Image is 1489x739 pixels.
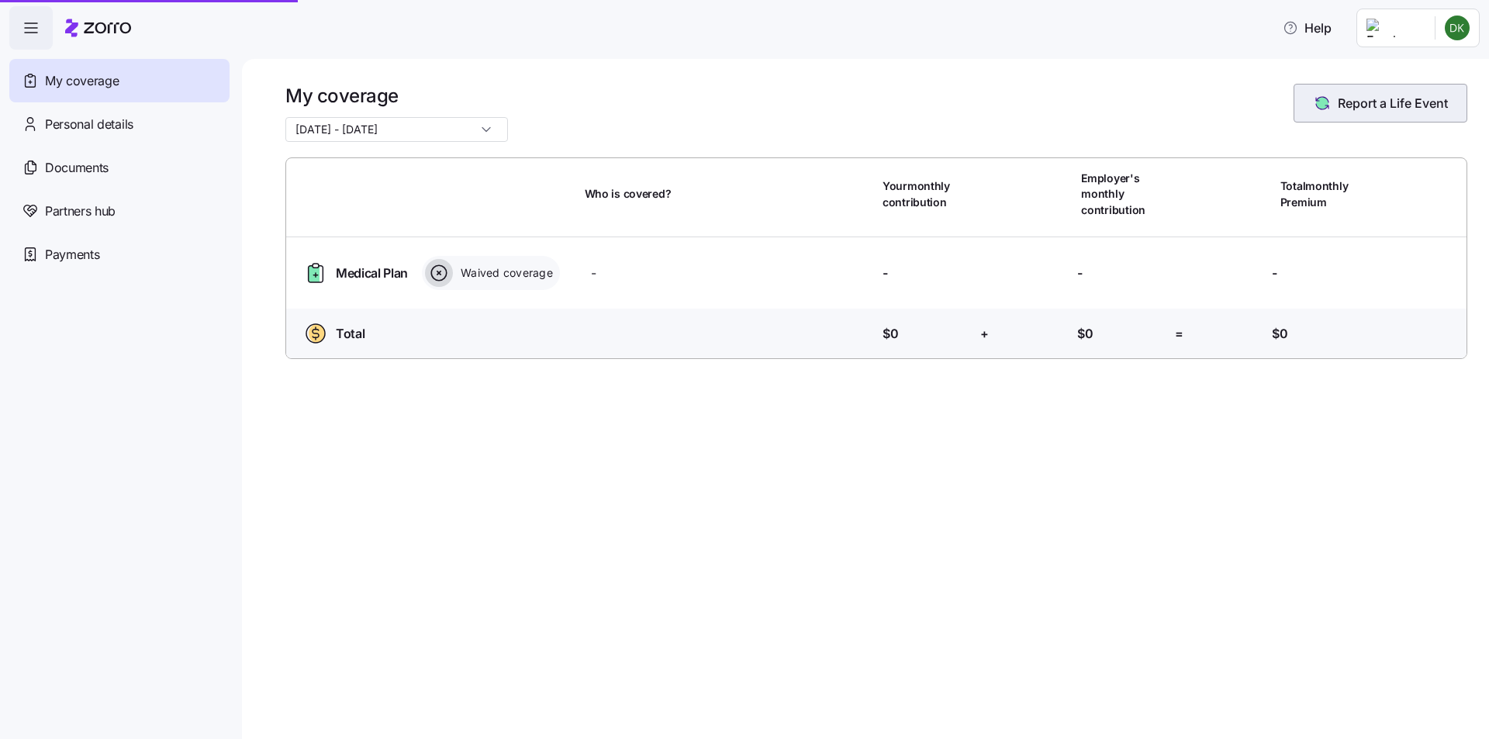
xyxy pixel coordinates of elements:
button: Help [1270,12,1344,43]
span: Documents [45,158,109,178]
span: = [1175,324,1183,344]
span: Your monthly contribution [883,178,969,210]
span: - [1272,264,1277,283]
span: Total [336,324,364,344]
span: - [1077,264,1083,283]
button: Report a Life Event [1294,84,1467,123]
span: Total monthly Premium [1280,178,1367,210]
span: Personal details [45,115,133,134]
a: Payments [9,233,230,276]
span: Payments [45,245,99,264]
a: Partners hub [9,189,230,233]
span: Medical Plan [336,264,408,283]
a: Personal details [9,102,230,146]
span: $0 [1272,324,1287,344]
span: $0 [1077,324,1093,344]
span: - [591,264,596,283]
span: - [883,264,888,283]
img: Employer logo [1366,19,1422,37]
span: Waived coverage [456,265,553,281]
span: My coverage [45,71,119,91]
a: Documents [9,146,230,189]
span: + [980,324,989,344]
span: Who is covered? [585,186,672,202]
span: Report a Life Event [1338,94,1448,112]
span: $0 [883,324,898,344]
span: Help [1283,19,1332,37]
a: My coverage [9,59,230,102]
span: Partners hub [45,202,116,221]
img: 5a5de0d9d9f007bdc1228ec5d17bd539 [1445,16,1470,40]
span: Employer's monthly contribution [1081,171,1168,218]
h1: My coverage [285,84,508,108]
